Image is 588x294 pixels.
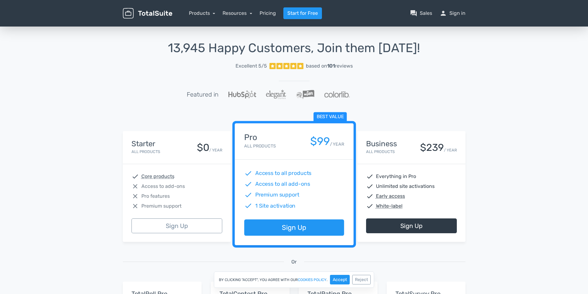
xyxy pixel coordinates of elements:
[420,142,444,153] div: $239
[330,141,344,147] small: / YEAR
[131,202,139,210] span: close
[141,183,185,190] span: Access to add-ons
[244,220,344,236] a: Sign Up
[236,62,267,70] span: Excellent 5/5
[324,91,350,97] img: Colorlib
[291,258,297,266] span: Or
[313,112,347,122] span: Best value
[352,275,371,284] button: Reject
[366,149,395,154] small: All Products
[440,10,447,17] span: person
[283,7,322,19] a: Start for Free
[244,169,252,177] span: check
[141,173,174,180] abbr: Core products
[214,271,374,288] div: By clicking "Accept", you agree with our .
[131,140,160,148] h4: Starter
[209,147,222,153] small: / YEAR
[376,183,435,190] span: Unlimited site activations
[255,169,311,177] span: Access to all products
[330,275,350,284] button: Accept
[366,183,373,190] span: check
[366,218,457,233] a: Sign Up
[376,173,416,180] span: Everything in Pro
[131,218,222,233] a: Sign Up
[255,202,295,210] span: 1 Site activation
[228,90,256,98] img: Hubspot
[123,60,465,72] a: Excellent 5/5 based on101reviews
[123,41,465,55] h1: 13,945 Happy Customers, Join them [DATE]!
[366,202,373,210] span: check
[131,149,160,154] small: All Products
[410,10,432,17] a: question_answerSales
[366,173,373,180] span: check
[310,135,330,147] div: $99
[131,173,139,180] span: check
[244,191,252,199] span: check
[255,191,299,199] span: Premium support
[327,63,335,69] strong: 101
[296,90,314,99] img: WPLift
[255,180,310,188] span: Access to all add-ons
[244,133,276,142] h4: Pro
[131,183,139,190] span: close
[366,193,373,200] span: check
[298,278,327,282] a: cookies policy
[244,202,252,210] span: check
[266,90,286,99] img: ElegantThemes
[197,142,209,153] div: $0
[223,10,252,16] a: Resources
[123,8,172,19] img: TotalSuite for WordPress
[376,193,405,200] abbr: Early access
[244,180,252,188] span: check
[244,143,276,149] small: All Products
[141,202,181,210] span: Premium support
[131,193,139,200] span: close
[410,10,417,17] span: question_answer
[187,91,219,98] h5: Featured in
[440,10,465,17] a: personSign in
[189,10,215,16] a: Products
[306,62,353,70] div: based on reviews
[260,10,276,17] a: Pricing
[444,147,457,153] small: / YEAR
[141,193,170,200] span: Pro features
[376,202,402,210] abbr: White-label
[366,140,397,148] h4: Business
